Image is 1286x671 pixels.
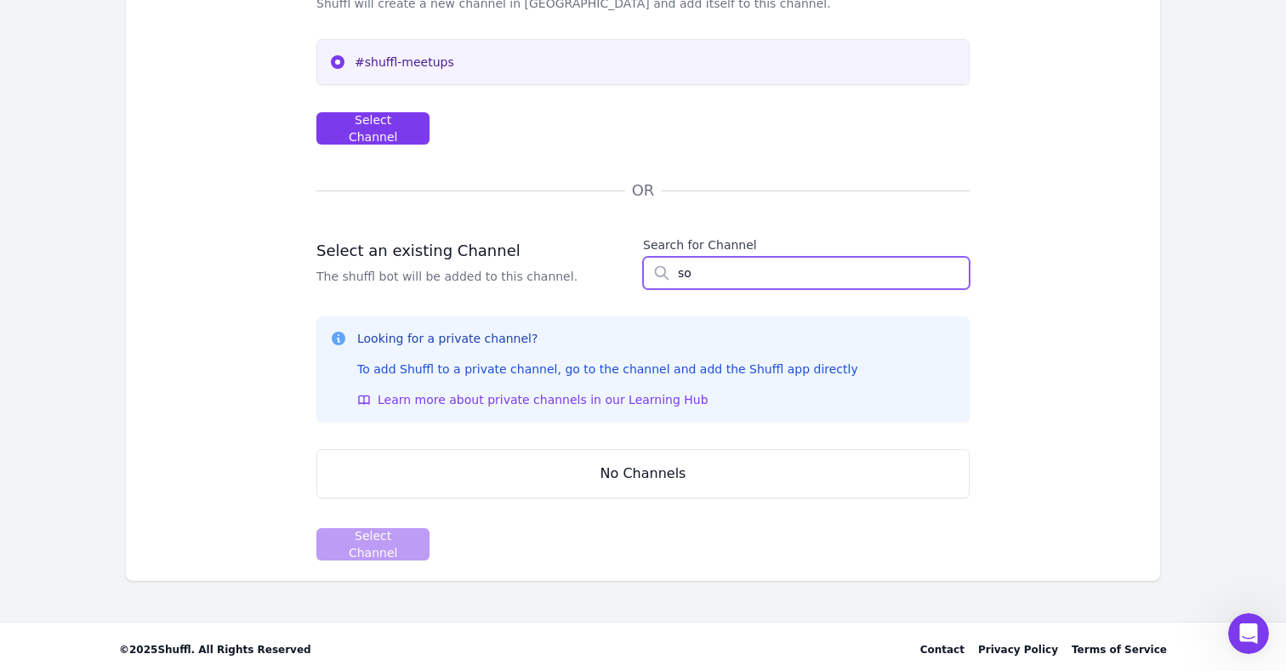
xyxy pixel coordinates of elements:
[316,268,578,285] p: The shuffl bot will be added to this channel.
[316,528,430,560] button: Select Channel
[580,450,707,498] div: No Channels
[1072,643,1167,657] a: Terms of Service
[331,111,415,145] div: Select Channel
[978,643,1058,657] a: Privacy Policy
[643,236,757,253] label: Search for Channel
[355,54,955,71] span: #shuffl-meetups
[920,643,964,657] div: Contact
[632,179,655,202] h1: OR
[1228,613,1269,654] iframe: Intercom live chat
[378,391,708,408] span: Learn more about private channels in our Learning Hub
[357,361,858,378] div: To add Shuffl to a private channel, go to the channel and add the Shuffl app directly
[316,241,578,261] h3: Select an existing Channel
[357,391,858,408] a: Learn more about private channels in our Learning Hub
[316,112,430,145] button: Select Channel
[119,643,311,657] span: © 2025 Shuffl. All Rights Reserved
[357,332,538,345] span: Looking for a private channel?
